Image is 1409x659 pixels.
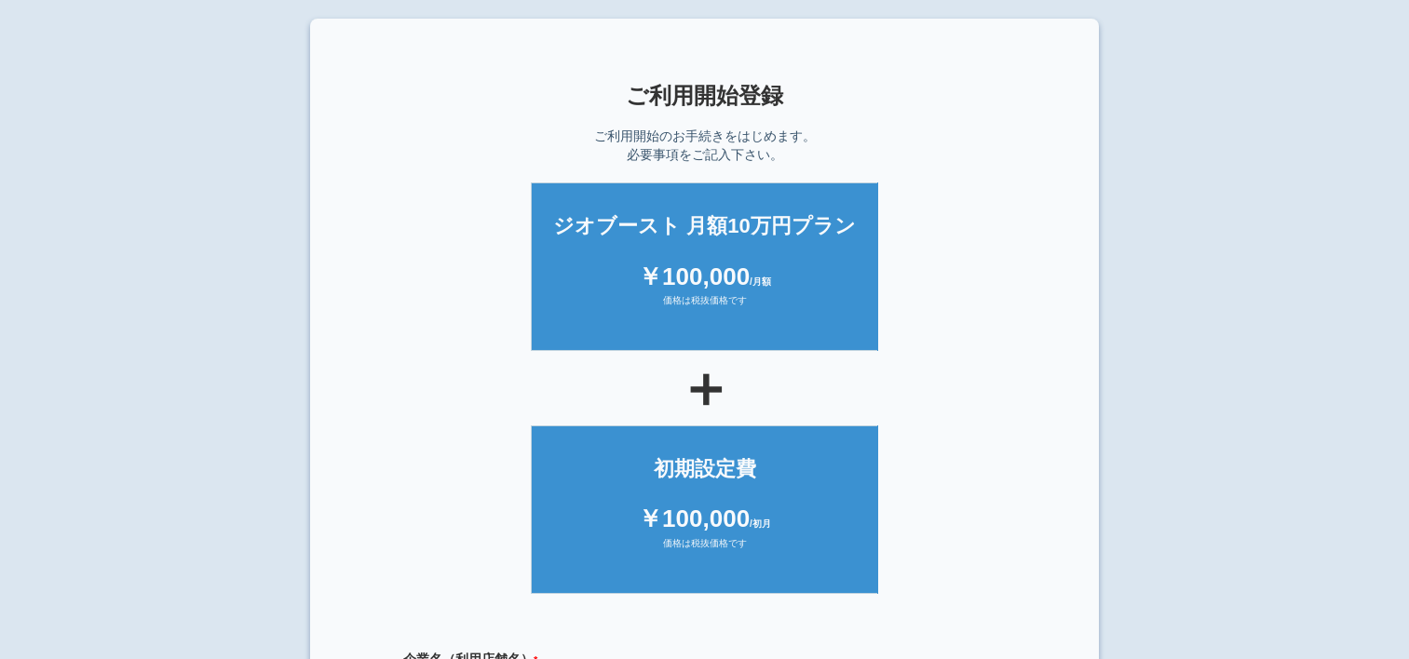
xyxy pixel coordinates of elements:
div: ￥100,000 [550,502,860,536]
div: 初期設定費 [550,454,860,483]
div: 価格は税抜価格です [550,294,860,322]
p: ご利用開始のお手続きをはじめます。 必要事項をご記入下さい。 [594,127,816,164]
h1: ご利用開始登録 [357,84,1052,108]
div: ＋ [357,360,1052,416]
span: /月額 [750,276,771,287]
div: 価格は税抜価格です [550,537,860,565]
div: ジオブースト 月額10万円プラン [550,211,860,240]
span: /初月 [750,518,771,529]
div: ￥100,000 [550,260,860,294]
